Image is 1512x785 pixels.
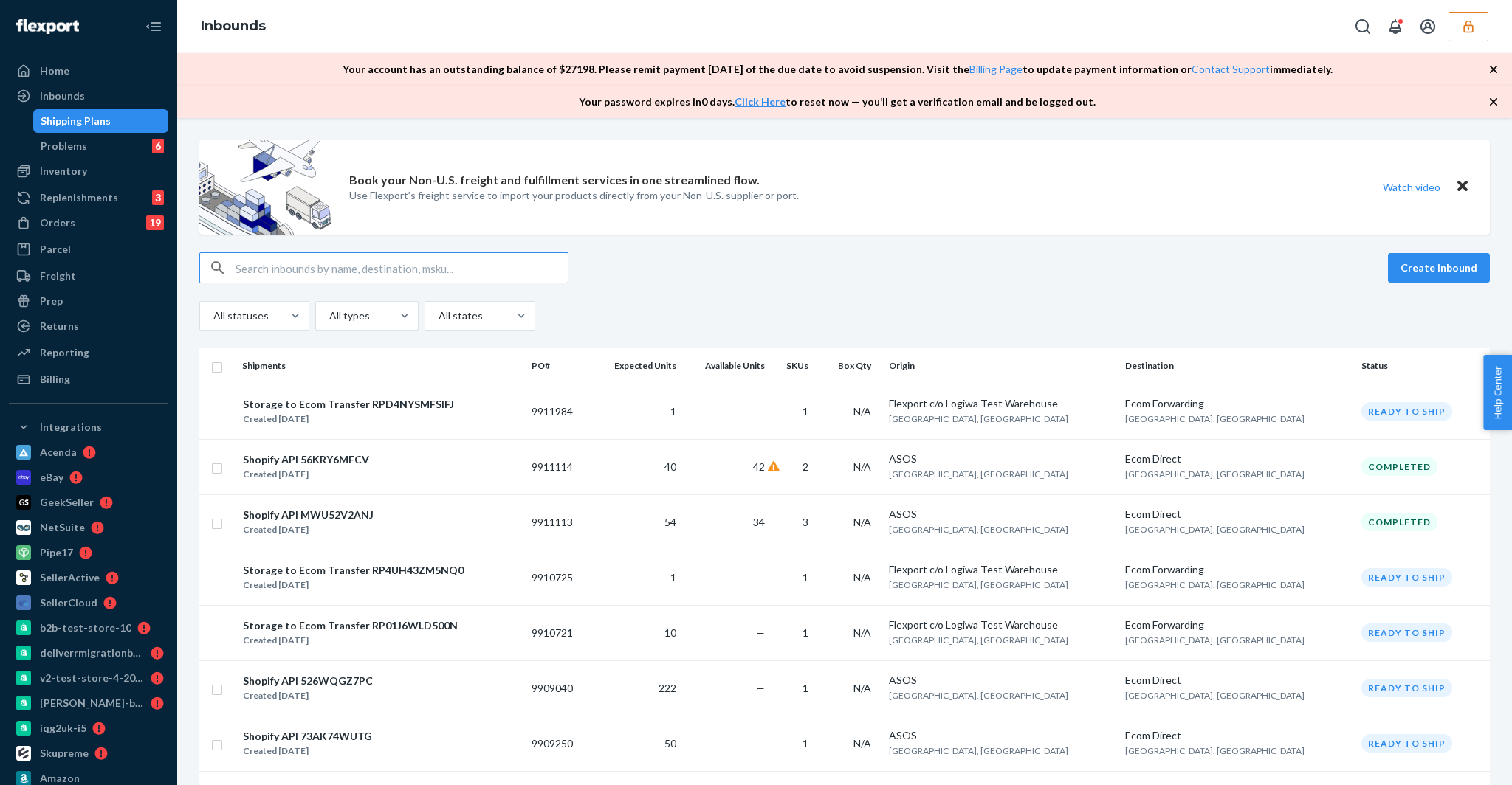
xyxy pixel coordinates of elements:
[664,737,676,750] span: 50
[9,314,168,338] a: Returns
[40,570,100,585] div: SellerActive
[9,186,168,210] a: Replenishments3
[883,348,1119,384] th: Origin
[526,348,591,384] th: PO#
[40,190,118,205] div: Replenishments
[756,626,765,639] span: —
[753,460,765,473] span: 42
[803,571,808,584] span: 1
[40,520,85,535] div: NetSuite
[9,566,168,589] a: SellerActive
[889,690,1068,701] span: [GEOGRAPHIC_DATA], [GEOGRAPHIC_DATA]
[526,494,591,550] td: 9911113
[526,439,591,494] td: 9911114
[40,242,71,257] div: Parcel
[40,319,79,333] div: Returns
[40,470,63,485] div: eBay
[1125,452,1350,466] div: Ecom Direct
[243,729,372,744] div: Shopify API 73AK74WUTG
[9,264,168,288] a: Freight
[243,563,464,578] div: Storage to Ecom Transfer RP4UH43ZM5NQ0
[803,405,808,418] span: 1
[803,460,808,473] span: 2
[349,172,760,189] p: Book your Non-U.S. freight and fulfillment services in one streamlined flow.
[1125,413,1305,424] span: [GEOGRAPHIC_DATA], [GEOGRAPHIC_DATA]
[1348,12,1378,41] button: Open Search Box
[152,190,164,205] div: 3
[40,89,85,103] div: Inbounds
[9,741,168,765] a: Skupreme
[682,348,771,384] th: Available Units
[1483,355,1512,430] button: Help Center
[1125,618,1350,632] div: Ecom Forwarding
[803,682,808,694] span: 1
[820,348,883,384] th: Box Qty
[328,308,329,323] input: All types
[1361,623,1452,642] div: Ready to ship
[437,308,439,323] input: All states
[803,516,808,528] span: 3
[212,308,213,323] input: All statuses
[1125,396,1350,411] div: Ecom Forwarding
[9,440,168,464] a: Acenda
[9,666,168,690] a: v2-test-store-4-2025
[735,95,786,108] a: Click Here
[236,253,568,283] input: Search inbounds by name, destination, msku...
[670,405,676,418] span: 1
[9,211,168,235] a: Orders19
[853,571,871,584] span: N/A
[9,516,168,539] a: NetSuite
[889,618,1113,632] div: Flexport c/o Logiwa Test Warehouse
[756,405,765,418] span: —
[9,541,168,564] a: Pipe17
[1119,348,1355,384] th: Destination
[889,634,1068,646] span: [GEOGRAPHIC_DATA], [GEOGRAPHIC_DATA]
[803,626,808,639] span: 1
[40,696,145,710] div: [PERSON_NAME]-b2b-test-store-2
[1361,457,1437,476] div: Completed
[9,159,168,183] a: Inventory
[889,413,1068,424] span: [GEOGRAPHIC_DATA], [GEOGRAPHIC_DATA]
[243,522,374,537] div: Created [DATE]
[1381,12,1410,41] button: Open notifications
[9,466,168,489] a: eBay
[1361,402,1452,421] div: Ready to ship
[1361,568,1452,587] div: Ready to ship
[243,467,369,482] div: Created [DATE]
[664,460,676,473] span: 40
[1125,579,1305,590] span: [GEOGRAPHIC_DATA], [GEOGRAPHIC_DATA]
[9,341,168,364] a: Reporting
[243,578,464,592] div: Created [DATE]
[756,571,765,584] span: —
[889,468,1068,480] span: [GEOGRAPHIC_DATA], [GEOGRAPHIC_DATA]
[1453,176,1472,198] button: Close
[41,114,111,128] div: Shipping Plans
[243,397,454,412] div: Storage to Ecom Transfer RPD4NYSMFSIFJ
[9,367,168,391] a: Billing
[771,348,820,384] th: SKUs
[526,605,591,660] td: 9910721
[756,737,765,750] span: —
[9,716,168,740] a: iqg2uk-i5
[40,545,73,560] div: Pipe17
[1125,690,1305,701] span: [GEOGRAPHIC_DATA], [GEOGRAPHIC_DATA]
[1125,634,1305,646] span: [GEOGRAPHIC_DATA], [GEOGRAPHIC_DATA]
[659,682,676,694] span: 222
[1361,679,1452,697] div: Ready to ship
[9,84,168,108] a: Inbounds
[1192,63,1270,75] a: Contact Support
[236,348,526,384] th: Shipments
[1373,176,1450,198] button: Watch video
[579,94,1096,109] p: Your password expires in 0 days . to reset now — you’ll get a verification email and be logged out.
[9,238,168,261] a: Parcel
[243,633,458,648] div: Created [DATE]
[243,508,374,522] div: Shopify API MWU52V2ANJ
[40,495,94,510] div: GeekSeller
[1125,562,1350,577] div: Ecom Forwarding
[1361,734,1452,753] div: Ready to ship
[189,5,278,48] ol: breadcrumbs
[889,728,1113,743] div: ASOS
[889,396,1113,411] div: Flexport c/o Logiwa Test Warehouse
[146,215,164,230] div: 19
